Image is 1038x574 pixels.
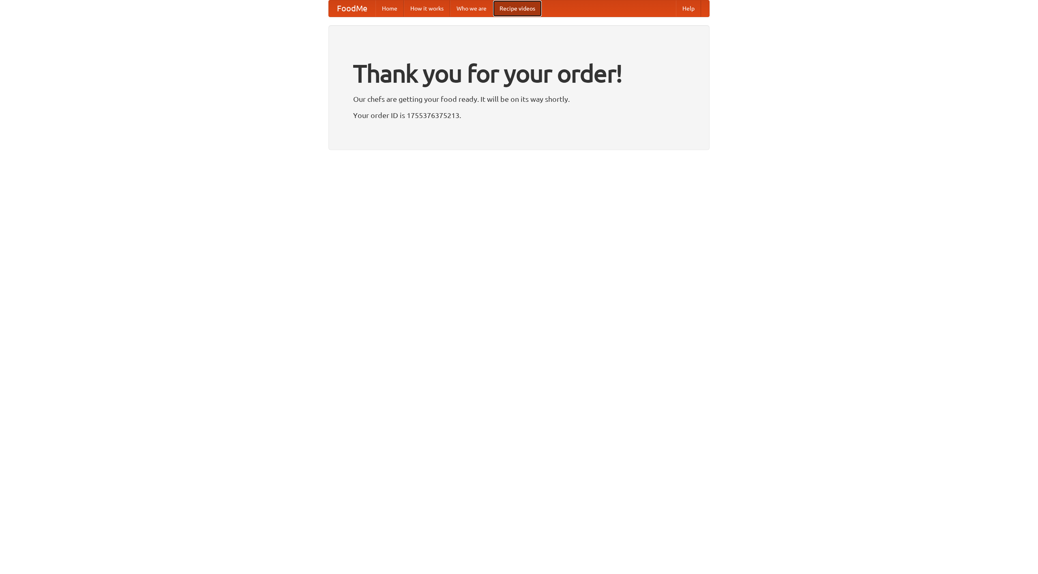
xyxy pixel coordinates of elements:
a: Recipe videos [493,0,542,17]
a: Home [375,0,404,17]
h1: Thank you for your order! [353,54,685,93]
a: How it works [404,0,450,17]
a: FoodMe [329,0,375,17]
p: Our chefs are getting your food ready. It will be on its way shortly. [353,93,685,105]
a: Help [676,0,701,17]
a: Who we are [450,0,493,17]
p: Your order ID is 1755376375213. [353,109,685,121]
